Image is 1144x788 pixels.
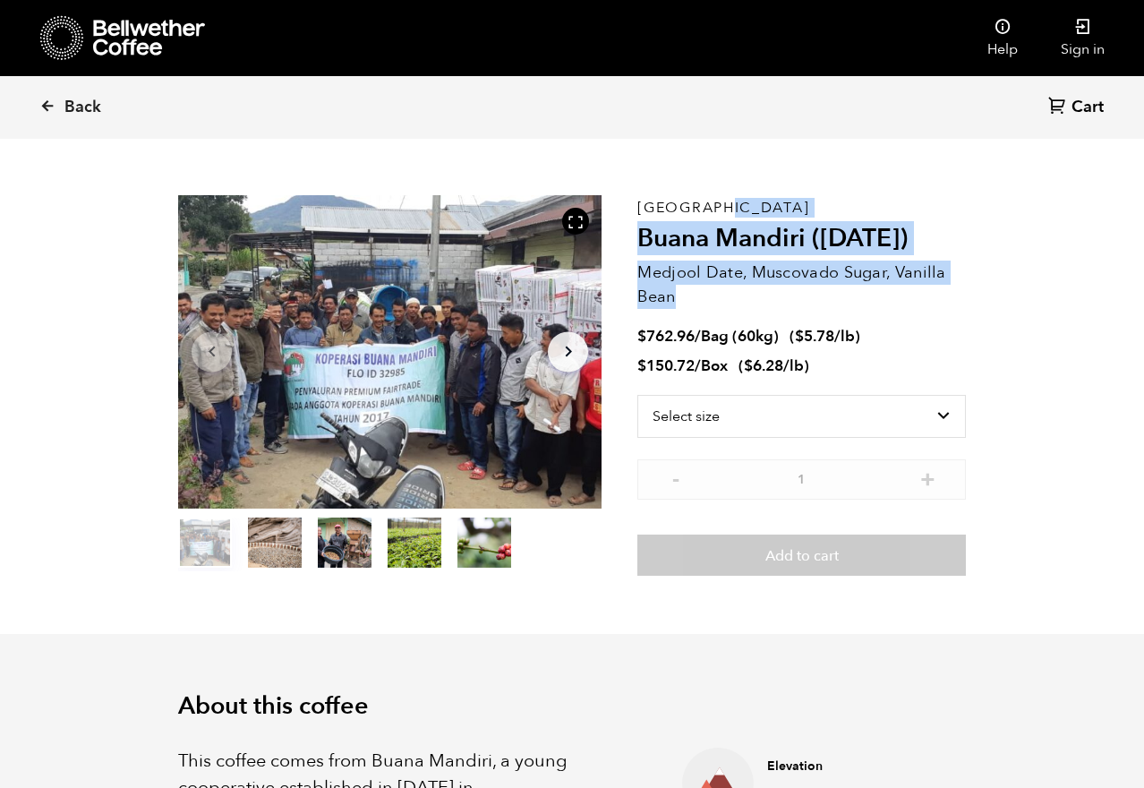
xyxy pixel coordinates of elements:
bdi: 150.72 [637,355,695,376]
button: - [664,468,687,486]
h4: Elevation [767,758,937,775]
bdi: 5.78 [795,326,834,347]
span: /lb [783,355,804,376]
a: Cart [1048,96,1108,120]
span: Bag (60kg) [701,326,779,347]
button: Add to cart [637,535,966,576]
span: $ [637,326,646,347]
span: $ [795,326,804,347]
span: Back [64,97,101,118]
span: ( ) [738,355,809,376]
p: Medjool Date, Muscovado Sugar, Vanilla Bean [637,261,966,309]
span: / [695,326,701,347]
button: + [917,468,939,486]
h2: Buana Mandiri ([DATE]) [637,224,966,254]
bdi: 762.96 [637,326,695,347]
span: Box [701,355,728,376]
span: /lb [834,326,855,347]
h2: About this coffee [178,692,966,721]
bdi: 6.28 [744,355,783,376]
span: / [695,355,701,376]
span: $ [744,355,753,376]
span: Cart [1071,97,1104,118]
span: $ [637,355,646,376]
span: ( ) [790,326,860,347]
